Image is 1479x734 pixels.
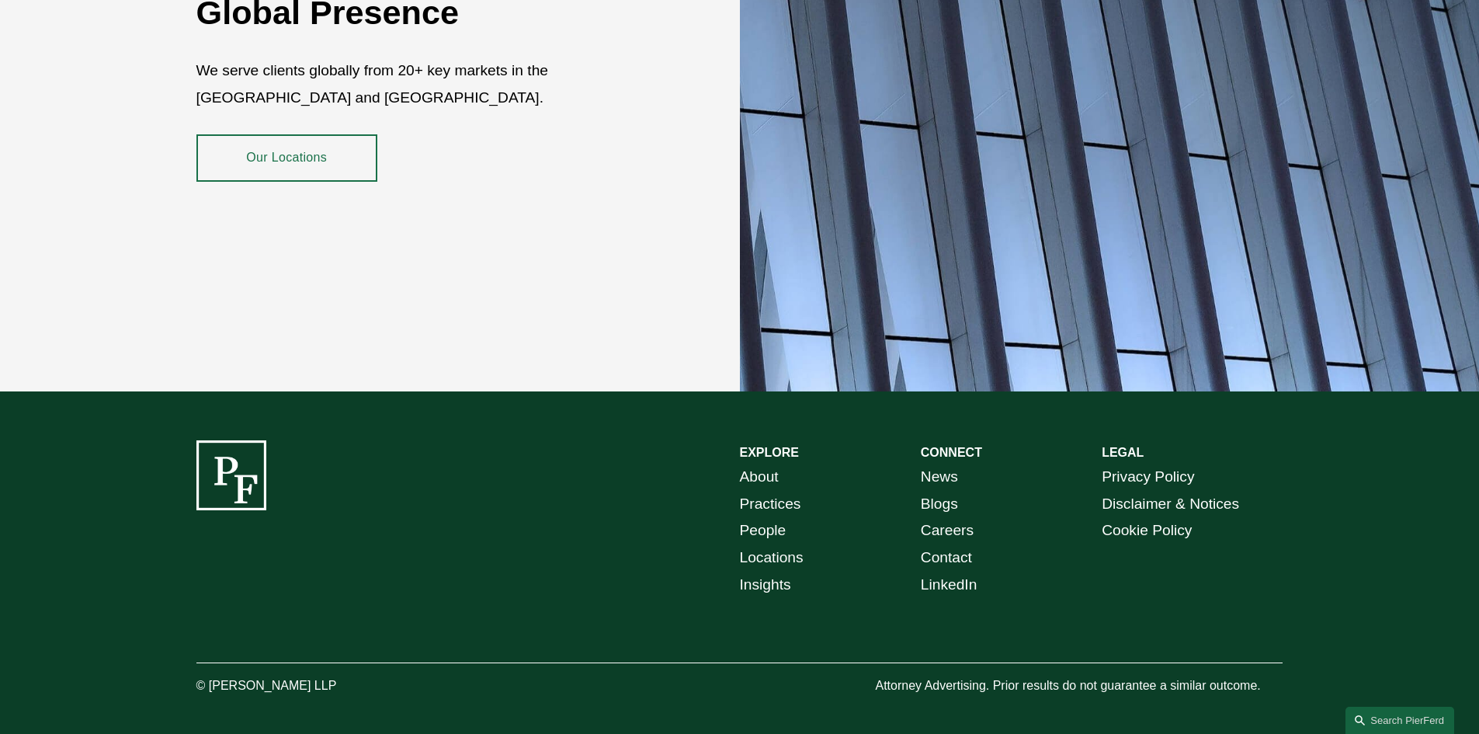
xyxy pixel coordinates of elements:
[740,491,801,518] a: Practices
[740,464,779,491] a: About
[921,544,972,572] a: Contact
[1102,491,1239,518] a: Disclaimer & Notices
[875,675,1283,697] p: Attorney Advertising. Prior results do not guarantee a similar outcome.
[921,491,958,518] a: Blogs
[921,464,958,491] a: News
[921,446,982,459] strong: CONNECT
[196,675,423,697] p: © [PERSON_NAME] LLP
[921,517,974,544] a: Careers
[740,517,786,544] a: People
[740,446,799,459] strong: EXPLORE
[1345,707,1454,734] a: Search this site
[1102,464,1194,491] a: Privacy Policy
[1102,446,1144,459] strong: LEGAL
[740,572,791,599] a: Insights
[740,544,804,572] a: Locations
[921,572,977,599] a: LinkedIn
[196,134,377,181] a: Our Locations
[196,57,649,111] p: We serve clients globally from 20+ key markets in the [GEOGRAPHIC_DATA] and [GEOGRAPHIC_DATA].
[1102,517,1192,544] a: Cookie Policy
